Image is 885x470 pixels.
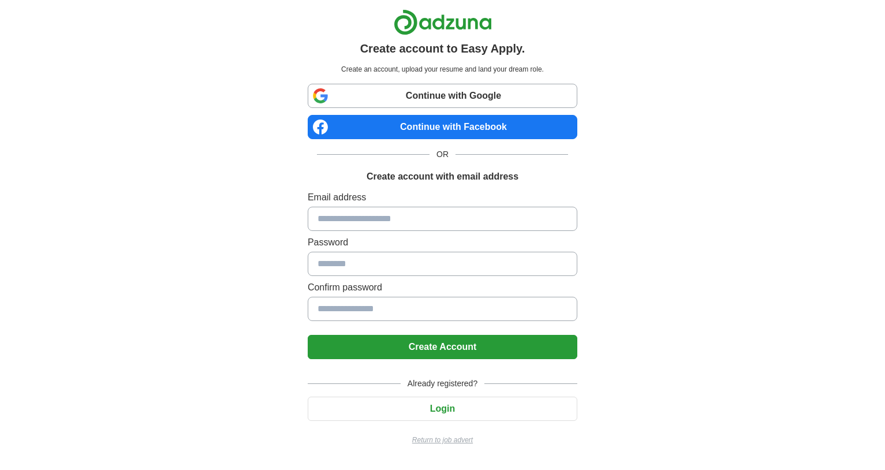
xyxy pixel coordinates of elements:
[308,335,577,359] button: Create Account
[310,64,575,74] p: Create an account, upload your resume and land your dream role.
[308,84,577,108] a: Continue with Google
[430,148,455,161] span: OR
[394,9,492,35] img: Adzuna logo
[367,170,518,184] h1: Create account with email address
[308,404,577,413] a: Login
[401,378,484,390] span: Already registered?
[360,40,525,57] h1: Create account to Easy Apply.
[308,435,577,445] a: Return to job advert
[308,191,577,204] label: Email address
[308,397,577,421] button: Login
[308,236,577,249] label: Password
[308,115,577,139] a: Continue with Facebook
[308,281,577,294] label: Confirm password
